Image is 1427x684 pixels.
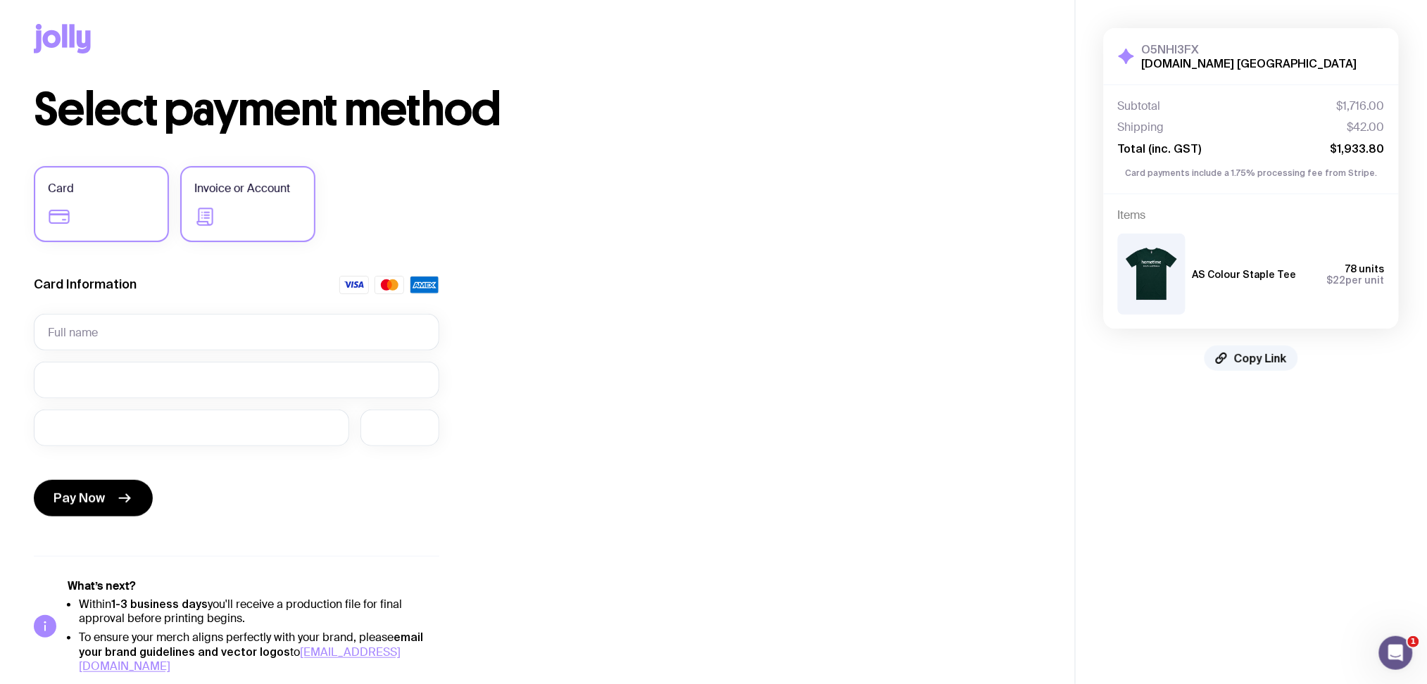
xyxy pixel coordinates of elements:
span: $42.00 [1347,120,1385,134]
span: Shipping [1118,120,1164,134]
span: Copy Link [1234,351,1287,365]
strong: 1-3 business days [111,597,208,610]
h1: Select payment method [34,87,1041,132]
span: 78 units [1346,263,1385,274]
iframe: Secure expiration date input frame [48,421,335,434]
iframe: Secure card number input frame [48,373,425,386]
span: $1,716.00 [1337,99,1385,113]
label: Card Information [34,276,137,293]
a: [EMAIL_ADDRESS][DOMAIN_NAME] [79,645,401,673]
button: Pay Now [34,480,153,517]
li: To ensure your merch aligns perfectly with your brand, please to [79,630,439,673]
span: Total (inc. GST) [1118,141,1202,156]
h4: Items [1118,208,1385,222]
span: Pay Now [54,490,105,507]
span: Invoice or Account [194,180,290,197]
li: Within you'll receive a production file for final approval before printing begins. [79,597,439,626]
h2: [DOMAIN_NAME] [GEOGRAPHIC_DATA] [1142,56,1357,70]
span: $22 [1327,274,1346,286]
h3: O5NHI3FX [1142,42,1357,56]
span: 1 [1408,636,1419,647]
strong: email your brand guidelines and vector logos [79,631,423,658]
span: Subtotal [1118,99,1161,113]
h5: What’s next? [68,579,439,593]
span: Card [48,180,74,197]
button: Copy Link [1205,346,1298,371]
span: $1,933.80 [1331,141,1385,156]
iframe: Secure CVC input frame [375,421,425,434]
p: Card payments include a 1.75% processing fee from Stripe. [1118,167,1385,179]
span: per unit [1327,274,1385,286]
h3: AS Colour Staple Tee [1193,269,1297,280]
iframe: Intercom live chat [1379,636,1413,670]
input: Full name [34,314,439,350]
